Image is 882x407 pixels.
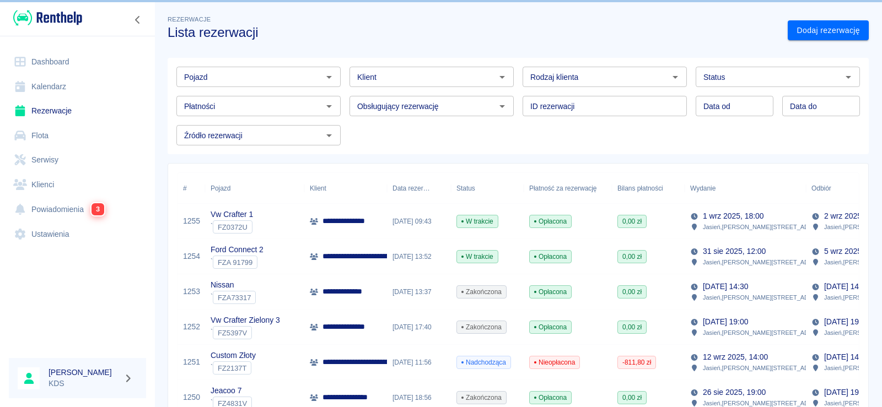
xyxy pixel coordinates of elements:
div: ` [211,291,256,304]
div: [DATE] 11:56 [387,345,451,380]
p: Jeacoo 7 [211,385,252,397]
span: FZ0372U [213,223,252,231]
a: Ustawienia [9,222,146,247]
span: 0,00 zł [618,287,646,297]
button: Otwórz [321,99,337,114]
button: Otwórz [668,69,683,85]
p: [DATE] 14:00 [824,351,869,363]
a: 1254 [183,251,200,262]
button: Zwiń nawigację [130,13,146,27]
span: FZ2137T [213,364,251,372]
div: Płatność za rezerwację [524,173,612,204]
button: Otwórz [494,99,510,114]
p: [DATE] 14:30 [703,281,748,292]
button: Otwórz [321,128,337,143]
div: # [183,173,187,204]
span: Zakończona [457,393,506,403]
div: Wydanie [685,173,806,204]
button: Otwórz [494,69,510,85]
a: Renthelp logo [9,9,82,27]
h6: [PERSON_NAME] [49,367,119,378]
p: Jasień , [PERSON_NAME][STREET_ADDRESS] [703,363,831,373]
div: Data rezerwacji [387,173,451,204]
span: FZ5397V [213,329,251,337]
a: 1250 [183,392,200,403]
p: Jasień , [PERSON_NAME][STREET_ADDRESS] [703,222,831,232]
p: Vw Crafter 1 [211,209,253,220]
p: Custom Złoty [211,350,256,361]
a: 1252 [183,321,200,333]
span: FZA 91799 [213,258,257,267]
div: Pojazd [205,173,304,204]
p: [DATE] 14:30 [824,281,869,292]
p: [DATE] 19:00 [824,316,869,328]
p: [DATE] 19:00 [703,316,748,328]
input: DD.MM.YYYY [696,96,773,116]
img: Renthelp logo [13,9,82,27]
p: 31 sie 2025, 12:00 [703,246,766,257]
h3: Lista rezerwacji [168,25,779,40]
a: Flota [9,123,146,148]
p: Nissan [211,279,256,291]
input: DD.MM.YYYY [782,96,860,116]
span: Opłacona [530,287,571,297]
button: Otwórz [321,69,337,85]
p: KDS [49,378,119,389]
span: Opłacona [530,252,571,262]
div: Odbiór [811,173,831,204]
div: ` [211,361,256,375]
button: Sort [716,181,731,196]
span: Nadchodząca [457,357,510,367]
span: W trakcie [457,216,498,226]
button: Sort [430,181,445,196]
div: Bilans płatności [617,173,663,204]
span: Opłacona [530,393,571,403]
div: Bilans płatności [612,173,685,204]
p: 12 wrz 2025, 14:00 [703,351,768,363]
p: Vw Crafter Zielony 3 [211,314,280,326]
span: 0,00 zł [618,216,646,226]
span: 0,00 zł [618,393,646,403]
a: Dodaj rezerwację [788,20,869,41]
div: Data rezerwacji [392,173,430,204]
span: 0,00 zł [618,322,646,332]
a: 1255 [183,215,200,227]
a: Powiadomienia3 [9,197,146,222]
span: -811,80 zł [618,357,655,367]
p: 26 sie 2025, 19:00 [703,387,766,398]
span: 3 [92,203,104,215]
p: Jasień , [PERSON_NAME][STREET_ADDRESS] [703,328,831,338]
div: ` [211,220,253,234]
div: Wydanie [690,173,716,204]
span: W trakcie [457,252,498,262]
p: Jasień , [PERSON_NAME][STREET_ADDRESS] [703,292,831,302]
span: FZA73317 [213,294,255,302]
span: Nieopłacona [530,357,579,367]
a: 1253 [183,286,200,297]
a: Rezerwacje [9,99,146,123]
button: Otwórz [841,69,856,85]
p: [DATE] 19:00 [824,387,869,398]
a: Kalendarz [9,74,146,99]
div: [DATE] 13:37 [387,274,451,310]
a: 1251 [183,356,200,368]
div: [DATE] 17:40 [387,310,451,345]
p: 1 wrz 2025, 18:00 [703,210,763,222]
a: Dashboard [9,50,146,74]
a: Klienci [9,172,146,197]
a: Serwisy [9,148,146,172]
p: Ford Connect 2 [211,244,263,256]
span: Zakończona [457,287,506,297]
span: 0,00 zł [618,252,646,262]
div: Płatność za rezerwację [529,173,597,204]
div: Klient [304,173,387,204]
span: Opłacona [530,216,571,226]
div: # [178,173,205,204]
div: Pojazd [211,173,230,204]
div: ` [211,326,280,339]
span: Rezerwacje [168,16,211,23]
p: Jasień , [PERSON_NAME][STREET_ADDRESS] [703,257,831,267]
div: Klient [310,173,326,204]
div: Status [451,173,524,204]
div: Status [456,173,475,204]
